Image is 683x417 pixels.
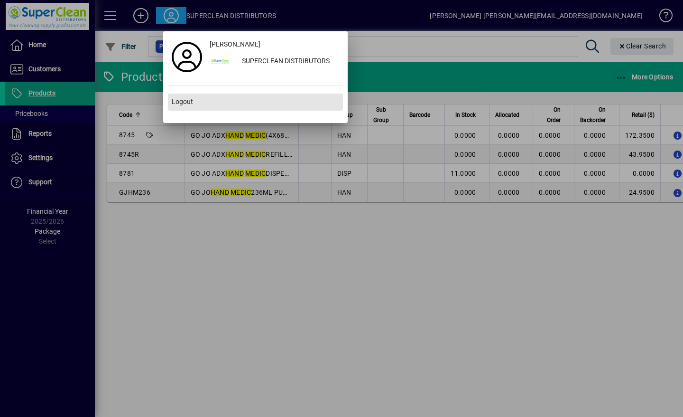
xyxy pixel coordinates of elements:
[168,94,343,111] button: Logout
[206,36,343,53] a: [PERSON_NAME]
[210,39,260,49] span: [PERSON_NAME]
[168,48,206,66] a: Profile
[206,53,343,70] button: SUPERCLEAN DISTRIBUTORS
[234,53,343,70] div: SUPERCLEAN DISTRIBUTORS
[172,97,193,107] span: Logout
